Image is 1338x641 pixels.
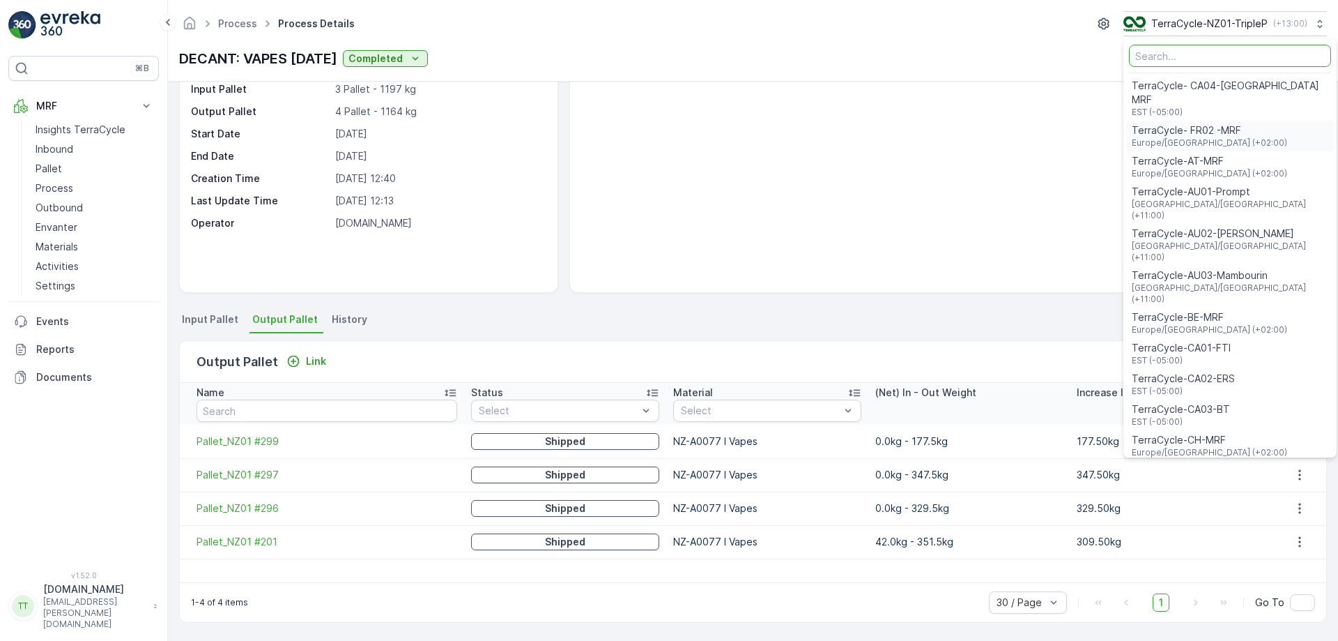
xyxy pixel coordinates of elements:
[545,468,585,482] p: Shipped
[1132,282,1328,305] span: [GEOGRAPHIC_DATA]/[GEOGRAPHIC_DATA] (+11:00)
[1132,168,1287,179] span: Europe/[GEOGRAPHIC_DATA] (+02:00)
[1077,502,1265,515] p: 329.50kg
[306,354,326,368] p: Link
[471,386,503,400] p: Status
[8,335,159,363] a: Reports
[197,535,457,549] a: Pallet_NZ01 #201
[43,596,146,630] p: [EMAIL_ADDRESS][PERSON_NAME][DOMAIN_NAME]
[335,194,543,208] p: [DATE] 12:13
[275,17,357,31] span: Process Details
[36,123,125,137] p: Insights TerraCycle
[197,468,457,482] span: Pallet_NZ01 #297
[197,502,457,515] a: Pallet_NZ01 #296
[1132,447,1287,458] span: Europe/[GEOGRAPHIC_DATA] (+02:00)
[182,312,238,326] span: Input Pallet
[1132,241,1328,263] span: [GEOGRAPHIC_DATA]/[GEOGRAPHIC_DATA] (+11:00)
[30,139,159,159] a: Inbound
[30,198,159,218] a: Outbound
[8,308,159,335] a: Events
[335,105,543,119] p: 4 Pallet - 1164 kg
[197,386,224,400] p: Name
[1132,310,1287,324] span: TerraCycle-BE-MRF
[1132,402,1230,416] span: TerraCycle-CA03-BT
[1129,45,1331,67] input: Search...
[40,11,100,39] img: logo_light-DOdMpM7g.png
[36,220,77,234] p: Envanter
[1132,269,1328,282] span: TerraCycle-AU03-Mambourin
[1123,16,1146,31] img: TC_7kpGtVS.png
[545,502,585,515] p: Shipped
[681,404,840,418] p: Select
[335,82,543,96] p: 3 Pallet - 1197 kg
[1132,372,1235,386] span: TerraCycle-CA02-ERS
[1132,123,1287,137] span: TerraCycle- FR02 -MRF
[30,159,159,179] a: Pallet
[8,582,159,630] button: TT[DOMAIN_NAME][EMAIL_ADDRESS][PERSON_NAME][DOMAIN_NAME]
[8,571,159,580] span: v 1.52.0
[545,435,585,448] p: Shipped
[36,342,153,356] p: Reports
[8,92,159,120] button: MRF
[471,433,659,450] button: Shipped
[36,279,75,293] p: Settings
[343,50,428,67] button: Completed
[36,99,131,113] p: MRF
[479,404,638,418] p: Select
[673,435,861,448] p: NZ-A0077 I Vapes
[673,535,861,549] p: NZ-A0077 I Vapes
[332,312,367,326] span: History
[135,63,149,74] p: ⌘B
[1132,355,1231,366] span: EST (-05:00)
[875,435,1063,448] p: 0.0kg - 177.5kg
[197,352,278,372] p: Output Pallet
[191,105,330,119] p: Output Pallet
[1123,11,1327,36] button: TerraCycle-NZ01-TripleP(+13:00)
[1077,535,1265,549] p: 309.50kg
[673,502,861,515] p: NZ-A0077 I Vapes
[1123,39,1337,458] ul: Menu
[1132,79,1328,107] span: TerraCycle- CA04-[GEOGRAPHIC_DATA] MRF
[471,534,659,550] button: Shipped
[471,500,659,517] button: Shipped
[30,179,159,198] a: Process
[43,582,146,596] p: [DOMAIN_NAME]
[875,535,1063,549] p: 42.0kg - 351.5kg
[348,52,403,66] p: Completed
[1132,433,1287,447] span: TerraCycle-CH-MRF
[36,142,73,156] p: Inbound
[191,172,330,186] p: Creation Time
[1132,199,1328,221] span: [GEOGRAPHIC_DATA]/[GEOGRAPHIC_DATA] (+11:00)
[281,353,332,370] button: Link
[182,21,197,33] a: Homepage
[197,400,457,422] input: Search
[36,315,153,329] p: Events
[8,11,36,39] img: logo
[1132,107,1328,118] span: EST (-05:00)
[191,127,330,141] p: Start Date
[30,276,159,296] a: Settings
[179,48,337,69] p: DECANT: VAPES [DATE]
[1132,227,1328,241] span: TerraCycle-AU02-[PERSON_NAME]
[36,201,83,215] p: Outbound
[875,468,1063,482] p: 0.0kg - 347.5kg
[875,386,976,400] p: (Net) In - Out Weight
[191,82,330,96] p: Input Pallet
[1153,594,1169,612] span: 1
[218,17,257,29] a: Process
[191,149,330,163] p: End Date
[1273,18,1307,29] p: ( +13:00 )
[191,216,330,230] p: Operator
[335,149,543,163] p: [DATE]
[1132,137,1287,149] span: Europe/[GEOGRAPHIC_DATA] (+02:00)
[197,435,457,448] a: Pallet_NZ01 #299
[36,259,79,273] p: Activities
[335,172,543,186] p: [DATE] 12:40
[545,535,585,549] p: Shipped
[335,127,543,141] p: [DATE]
[36,240,78,254] p: Materials
[335,216,543,230] p: [DOMAIN_NAME]
[1132,154,1287,168] span: TerraCycle-AT-MRF
[30,120,159,139] a: Insights TerraCycle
